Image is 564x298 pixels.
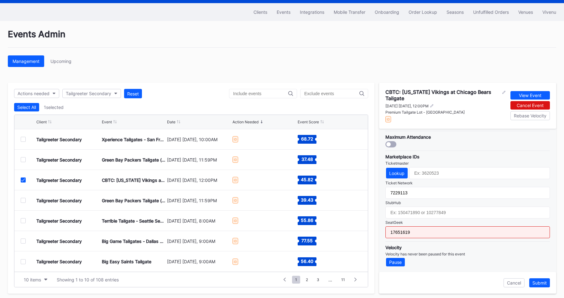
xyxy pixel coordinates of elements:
div: ID [232,136,238,142]
text: 39.43 [301,197,313,203]
div: Order Lookup [409,9,437,15]
div: View Event [519,93,541,98]
div: Marketplace IDs [385,154,550,159]
div: Ticketmaster [385,161,550,166]
input: Ex: 150471890 or 10277849 [385,207,550,218]
div: Event Score [298,120,319,124]
span: 1 [292,276,300,284]
button: View Event [510,91,550,100]
text: 55.86 [301,218,313,223]
div: Submit [532,280,547,285]
div: Lookup [389,171,405,176]
button: Lookup [386,168,408,178]
div: Terrible Tailgate - Seattle Seahawks at Pittsburgh Steelers [102,218,166,223]
div: Date [167,120,175,124]
div: Pause [389,259,402,265]
button: Pause [386,258,405,266]
div: [DATE] [DATE], 9:00AM [167,239,231,244]
button: Upcoming [46,55,76,67]
button: Order Lookup [404,6,442,18]
button: Cancel [504,278,525,287]
div: StubHub [385,200,550,205]
button: 10 items [21,275,50,284]
input: Include events [233,91,288,96]
div: Events [277,9,290,15]
input: Exclude events [304,91,359,96]
button: Rebase Velocity [510,111,550,120]
div: CBTC: [US_STATE] Vikings at Chicago Bears Tailgate [385,89,501,101]
div: ID [385,116,391,122]
div: Cancel [507,280,521,285]
button: Tailgreeter Secondary [62,89,121,98]
div: Ticket Network [385,181,550,185]
div: Tailgreeter Secondary [36,239,82,244]
div: Premium Tailgate Lot - [GEOGRAPHIC_DATA] [385,110,506,115]
span: 3 [314,276,322,284]
text: 56.40 [301,258,313,264]
div: SeatGeek [385,220,550,225]
div: Big Easy Saints Tailgate [102,259,151,264]
div: ... [324,277,337,282]
input: Ex: 3620523 [409,167,550,179]
div: ID [232,238,238,244]
div: Action Needed [232,120,258,124]
div: Tailgreeter Secondary [36,198,82,203]
div: Cancel Event [517,103,544,108]
div: Tailgreeter Secondary [36,218,82,223]
button: Reset [124,89,142,98]
a: Events [272,6,295,18]
text: 68.72 [301,136,313,141]
button: Integrations [295,6,329,18]
div: Mobile Transfer [334,9,365,15]
button: Cancel Event [510,101,550,110]
div: Upcoming [50,59,71,64]
text: 37.48 [301,157,313,162]
input: Ex: 5368256 [385,187,550,199]
div: Tailgreeter Secondary [36,177,82,183]
a: Vivenu [538,6,561,18]
button: Venues [514,6,538,18]
div: Unfulfilled Orders [473,9,509,15]
div: Green Bay Packers Tailgate ([US_STATE] Commanders at Green Bay Packers) [102,198,166,203]
div: Client [36,120,47,124]
div: [DATE] [DATE], 12:00PM [385,104,429,108]
div: [DATE] [DATE], 11:59PM [167,157,231,162]
button: Unfulfilled Orders [468,6,514,18]
div: Event [102,120,112,124]
div: Vivenu [542,9,556,15]
div: Maximum Attendance [385,134,550,140]
div: ID [232,197,238,203]
div: [DATE] [DATE], 9:00AM [167,259,231,264]
div: [DATE] [DATE], 10:00AM [167,137,231,142]
div: ID [232,177,238,183]
div: Select All [17,105,36,110]
div: Tailgreeter Secondary [36,137,82,142]
div: Reset [127,91,139,96]
div: ID [232,157,238,163]
div: 10 items [24,277,41,282]
div: 1 selected [44,105,64,110]
div: Velocity [385,245,550,250]
div: Tailgreeter Secondary [36,157,82,162]
div: Green Bay Packers Tailgate (Detroit Lions at Green Bay Packers) [102,157,166,162]
button: Mobile Transfer [329,6,370,18]
div: Velocity has never been paused for this event [385,252,550,256]
div: Rebase Velocity [514,113,546,118]
div: Tailgreeter Secondary [36,259,82,264]
div: ID [232,218,238,224]
text: 45.82 [301,177,313,182]
div: Clients [253,9,267,15]
button: Onboarding [370,6,404,18]
div: Actions needed [18,91,50,96]
button: Management [8,55,44,67]
div: Seasons [446,9,464,15]
div: Onboarding [375,9,399,15]
div: CBTC: [US_STATE] Vikings at Chicago Bears Tailgate [102,177,166,183]
button: Select All [14,103,39,111]
span: 2 [303,276,311,284]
